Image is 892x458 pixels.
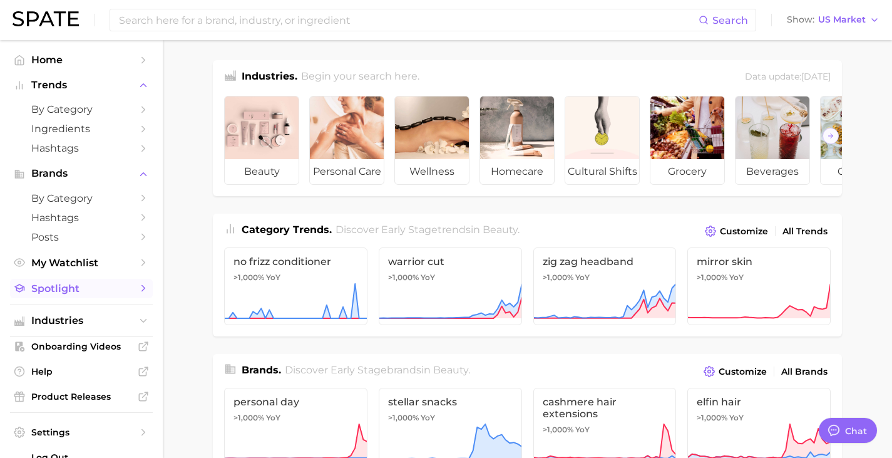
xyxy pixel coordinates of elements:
[10,387,153,406] a: Product Releases
[729,273,744,283] span: YoY
[31,427,131,438] span: Settings
[31,212,131,224] span: Hashtags
[421,413,435,423] span: YoY
[10,227,153,247] a: Posts
[10,208,153,227] a: Hashtags
[575,425,590,435] span: YoY
[242,224,332,236] span: Category Trends .
[301,69,419,86] h2: Begin your search here.
[10,337,153,356] a: Onboarding Videos
[285,364,470,376] span: Discover Early Stage brands in .
[31,103,131,115] span: by Category
[242,69,297,86] h1: Industries.
[31,80,131,91] span: Trends
[388,413,419,422] span: >1,000%
[543,256,667,268] span: zig zag headband
[719,367,767,377] span: Customize
[10,253,153,273] a: My Watchlist
[818,16,866,23] span: US Market
[266,273,280,283] span: YoY
[543,396,667,420] span: cashmere hair extensions
[31,192,131,204] span: by Category
[242,364,281,376] span: Brands .
[10,362,153,381] a: Help
[697,256,821,268] span: mirror skin
[575,273,590,283] span: YoY
[233,273,264,282] span: >1,000%
[224,247,367,325] a: no frizz conditioner>1,000% YoY
[729,413,744,423] span: YoY
[31,231,131,243] span: Posts
[10,164,153,183] button: Brands
[10,76,153,95] button: Trends
[687,247,831,325] a: mirror skin>1,000% YoY
[10,119,153,138] a: Ingredients
[31,366,131,377] span: Help
[225,159,299,184] span: beauty
[784,12,883,28] button: ShowUS Market
[31,283,131,294] span: Spotlight
[31,168,131,179] span: Brands
[483,224,518,236] span: beauty
[745,69,831,86] div: Data update: [DATE]
[702,222,771,240] button: Customize
[31,341,131,352] span: Onboarding Videos
[266,413,280,423] span: YoY
[10,100,153,119] a: by Category
[778,363,831,380] a: All Brands
[13,11,79,26] img: SPATE
[823,128,839,144] button: Scroll Right
[388,256,513,268] span: warrior cut
[31,142,131,154] span: Hashtags
[543,425,573,434] span: >1,000%
[10,138,153,158] a: Hashtags
[379,247,522,325] a: warrior cut>1,000% YoY
[565,159,639,184] span: cultural shifts
[309,96,384,185] a: personal care
[118,9,699,31] input: Search here for a brand, industry, or ingredient
[10,311,153,330] button: Industries
[31,54,131,66] span: Home
[224,96,299,185] a: beauty
[779,223,831,240] a: All Trends
[31,391,131,402] span: Product Releases
[433,364,468,376] span: beauty
[336,224,520,236] span: Discover Early Stage trends in .
[10,279,153,298] a: Spotlight
[10,50,153,70] a: Home
[10,423,153,442] a: Settings
[543,273,573,282] span: >1,000%
[233,413,264,422] span: >1,000%
[480,159,554,184] span: homecare
[10,189,153,208] a: by Category
[31,257,131,269] span: My Watchlist
[697,413,727,422] span: >1,000%
[720,226,768,237] span: Customize
[650,96,725,185] a: grocery
[394,96,469,185] a: wellness
[479,96,555,185] a: homecare
[421,273,435,283] span: YoY
[31,123,131,135] span: Ingredients
[697,396,821,408] span: elfin hair
[736,159,809,184] span: beverages
[233,396,358,408] span: personal day
[565,96,640,185] a: cultural shifts
[697,273,727,282] span: >1,000%
[781,367,828,377] span: All Brands
[650,159,724,184] span: grocery
[233,256,358,268] span: no frizz conditioner
[310,159,384,184] span: personal care
[787,16,814,23] span: Show
[700,363,770,380] button: Customize
[388,396,513,408] span: stellar snacks
[395,159,469,184] span: wellness
[712,14,748,26] span: Search
[735,96,810,185] a: beverages
[388,273,419,282] span: >1,000%
[31,315,131,326] span: Industries
[782,226,828,237] span: All Trends
[533,247,677,325] a: zig zag headband>1,000% YoY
